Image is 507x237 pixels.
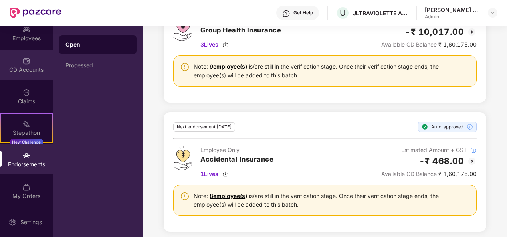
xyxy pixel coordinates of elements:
img: svg+xml;base64,PHN2ZyBpZD0iSW5mb18tXzMyeDMyIiBkYXRhLW5hbWU9IkluZm8gLSAzMngzMiIgeG1sbnM9Imh0dHA6Ly... [467,124,473,130]
div: ULTRAVIOLETTE AUTOMOTIVE PRIVATE LIMITED [352,9,408,17]
img: svg+xml;base64,PHN2ZyBpZD0iRG93bmxvYWQtMzJ4MzIiIHhtbG5zPSJodHRwOi8vd3d3LnczLm9yZy8yMDAwL3N2ZyIgd2... [222,171,229,177]
div: [PERSON_NAME] E A [425,6,481,14]
span: 3 Lives [200,40,218,49]
span: U [340,8,346,18]
div: Auto-approved [418,122,477,132]
img: svg+xml;base64,PHN2ZyBpZD0iV2FybmluZ18tXzI0eDI0IiBkYXRhLW5hbWU9Ildhcm5pbmcgLSAyNHgyNCIgeG1sbnM9Im... [180,62,190,72]
div: Next endorsement [DATE] [173,122,235,132]
img: svg+xml;base64,PHN2ZyBpZD0iQmFjay0yMHgyMCIgeG1sbnM9Imh0dHA6Ly93d3cudzMub3JnLzIwMDAvc3ZnIiB3aWR0aD... [467,156,477,166]
div: Estimated Amount + GST [381,146,477,154]
div: ₹ 1,60,175.00 [381,170,477,178]
img: svg+xml;base64,PHN2ZyBpZD0iU3RlcC1Eb25lLTE2eDE2IiB4bWxucz0iaHR0cDovL3d3dy53My5vcmcvMjAwMC9zdmciIH... [422,124,428,130]
img: svg+xml;base64,PHN2ZyBpZD0iRG93bmxvYWQtMzJ4MzIiIHhtbG5zPSJodHRwOi8vd3d3LnczLm9yZy8yMDAwL3N2ZyIgd2... [222,41,229,48]
span: Available CD Balance [381,41,437,48]
div: Note: is/are still in the verification stage. Once their verification stage ends, the employee(s)... [194,62,470,80]
img: svg+xml;base64,PHN2ZyBpZD0iRW5kb3JzZW1lbnRzIiB4bWxucz0iaHR0cDovL3d3dy53My5vcmcvMjAwMC9zdmciIHdpZH... [22,152,30,160]
img: svg+xml;base64,PHN2ZyB4bWxucz0iaHR0cDovL3d3dy53My5vcmcvMjAwMC9zdmciIHdpZHRoPSI0Ny43MTQiIGhlaWdodD... [173,16,192,41]
img: svg+xml;base64,PHN2ZyBpZD0iSW5mb18tXzMyeDMyIiBkYXRhLW5hbWU9IkluZm8gLSAzMngzMiIgeG1sbnM9Imh0dHA6Ly... [470,147,477,154]
div: Settings [18,218,44,226]
h2: -₹ 10,017.00 [405,25,464,38]
div: Get Help [293,10,313,16]
img: svg+xml;base64,PHN2ZyBpZD0iU2V0dGluZy0yMHgyMCIgeG1sbnM9Imh0dHA6Ly93d3cudzMub3JnLzIwMDAvc3ZnIiB3aW... [8,218,16,226]
span: 1 Lives [200,170,218,178]
h3: Group Health Insurance [200,25,344,36]
img: svg+xml;base64,PHN2ZyBpZD0iSGVscC0zMngzMiIgeG1sbnM9Imh0dHA6Ly93d3cudzMub3JnLzIwMDAvc3ZnIiB3aWR0aD... [282,10,290,18]
div: Processed [65,62,130,69]
img: svg+xml;base64,PHN2ZyBpZD0iTXlfT3JkZXJzIiBkYXRhLW5hbWU9Ik15IE9yZGVycyIgeG1sbnM9Imh0dHA6Ly93d3cudz... [22,183,30,191]
div: ₹ 1,60,175.00 [381,40,477,49]
span: Available CD Balance [381,170,437,177]
div: Stepathon [1,129,52,137]
div: Admin [425,14,481,20]
h2: -₹ 468.00 [419,154,464,168]
img: New Pazcare Logo [10,8,61,18]
img: svg+xml;base64,PHN2ZyB4bWxucz0iaHR0cDovL3d3dy53My5vcmcvMjAwMC9zdmciIHdpZHRoPSIyMSIgaGVpZ2h0PSIyMC... [22,120,30,128]
div: Employee Only [200,146,273,154]
div: Open [65,41,130,49]
img: svg+xml;base64,PHN2ZyBpZD0iQ2xhaW0iIHhtbG5zPSJodHRwOi8vd3d3LnczLm9yZy8yMDAwL3N2ZyIgd2lkdGg9IjIwIi... [22,89,30,97]
a: 8 employee(s) [210,192,247,199]
img: svg+xml;base64,PHN2ZyBpZD0iQ0RfQWNjb3VudHMiIGRhdGEtbmFtZT0iQ0QgQWNjb3VudHMiIHhtbG5zPSJodHRwOi8vd3... [22,57,30,65]
img: svg+xml;base64,PHN2ZyBpZD0iQmFjay0yMHgyMCIgeG1sbnM9Imh0dHA6Ly93d3cudzMub3JnLzIwMDAvc3ZnIiB3aWR0aD... [467,27,477,37]
h3: Accidental Insurance [200,154,273,165]
img: svg+xml;base64,PHN2ZyBpZD0iV2FybmluZ18tXzI0eDI0IiBkYXRhLW5hbWU9Ildhcm5pbmcgLSAyNHgyNCIgeG1sbnM9Im... [180,192,190,201]
a: 9 employee(s) [210,63,247,70]
div: New Challenge [10,139,43,145]
img: svg+xml;base64,PHN2ZyBpZD0iRW1wbG95ZWVzIiB4bWxucz0iaHR0cDovL3d3dy53My5vcmcvMjAwMC9zdmciIHdpZHRoPS... [22,26,30,34]
img: svg+xml;base64,PHN2ZyB4bWxucz0iaHR0cDovL3d3dy53My5vcmcvMjAwMC9zdmciIHdpZHRoPSI0OS4zMjEiIGhlaWdodD... [173,146,192,170]
img: svg+xml;base64,PHN2ZyBpZD0iRHJvcGRvd24tMzJ4MzIiIHhtbG5zPSJodHRwOi8vd3d3LnczLm9yZy8yMDAwL3N2ZyIgd2... [489,10,496,16]
div: Note: is/are still in the verification stage. Once their verification stage ends, the employee(s)... [194,192,470,209]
